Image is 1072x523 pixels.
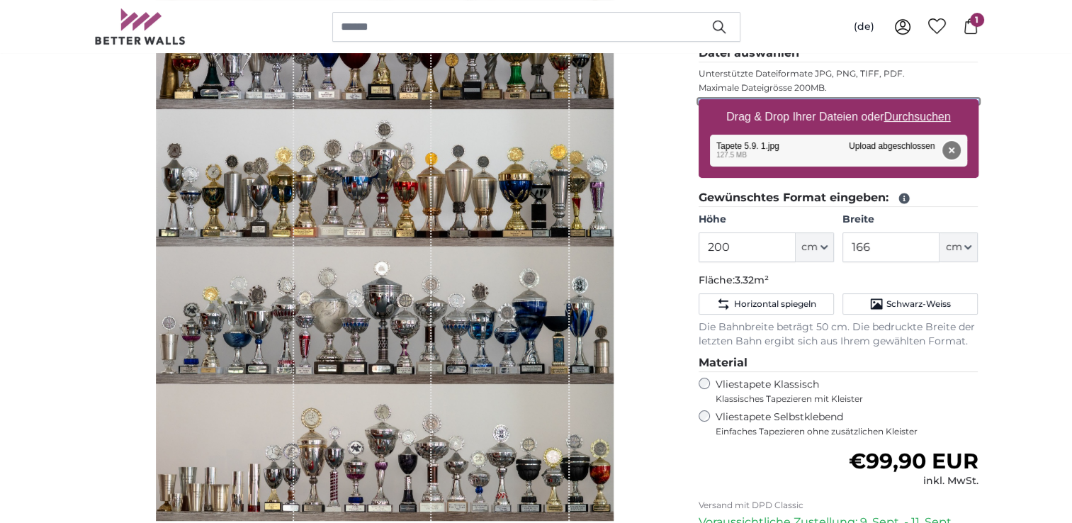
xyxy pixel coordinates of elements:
[699,82,978,94] p: Maximale Dateigrösse 200MB.
[699,213,834,227] label: Höhe
[699,274,978,288] p: Fläche:
[94,9,186,45] img: Betterwalls
[721,103,957,131] label: Drag & Drop Ihrer Dateien oder
[801,240,818,254] span: cm
[699,189,978,207] legend: Gewünschtes Format eingeben:
[699,45,978,62] legend: Datei auswählen
[699,500,978,511] p: Versand mit DPD Classic
[699,354,978,372] legend: Material
[848,474,978,488] div: inkl. MwSt.
[733,298,816,310] span: Horizontal spiegeln
[842,213,978,227] label: Breite
[735,274,769,286] span: 3.32m²
[699,68,978,79] p: Unterstützte Dateiformate JPG, PNG, TIFF, PDF.
[716,410,978,437] label: Vliestapete Selbstklebend
[716,393,966,405] span: Klassisches Tapezieren mit Kleister
[716,378,966,405] label: Vliestapete Klassisch
[940,232,978,262] button: cm
[842,293,978,315] button: Schwarz-Weiss
[970,13,984,27] span: 1
[699,320,978,349] p: Die Bahnbreite beträgt 50 cm. Die bedruckte Breite der letzten Bahn ergibt sich aus Ihrem gewählt...
[842,14,886,40] button: (de)
[886,298,951,310] span: Schwarz-Weiss
[699,293,834,315] button: Horizontal spiegeln
[848,448,978,474] span: €99,90 EUR
[884,111,950,123] u: Durchsuchen
[796,232,834,262] button: cm
[945,240,961,254] span: cm
[716,426,978,437] span: Einfaches Tapezieren ohne zusätzlichen Kleister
